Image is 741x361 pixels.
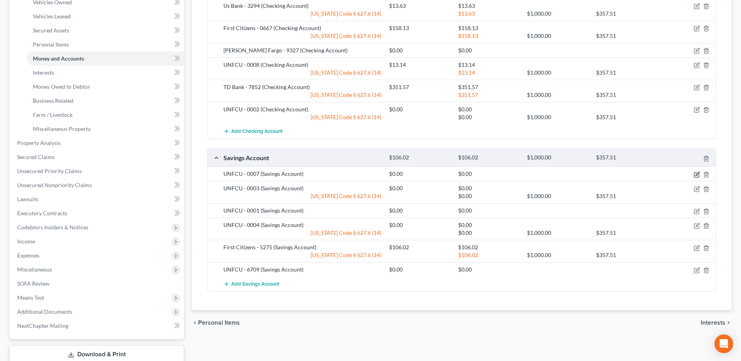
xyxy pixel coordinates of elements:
[27,38,184,52] a: Personal Items
[17,154,55,160] span: Secured Claims
[27,122,184,136] a: Miscellaneous Property
[454,251,523,259] div: $106.02
[714,334,733,353] div: Open Intercom Messenger
[523,154,592,161] div: $1,000.00
[385,83,454,91] div: $351.57
[454,91,523,99] div: $351.57
[192,320,198,326] i: chevron_left
[27,80,184,94] a: Money Owed to Debtor
[11,206,184,220] a: Executory Contracts
[220,105,385,113] div: UNFCU - 0002 (Checking Account)
[725,320,732,326] i: chevron_right
[454,46,523,54] div: $0.00
[454,184,523,192] div: $0.00
[454,10,523,18] div: $13.63
[454,113,523,121] div: $0.00
[223,277,279,291] button: Add Savings Account
[454,69,523,77] div: $13.14
[17,266,52,273] span: Miscellaneous
[27,52,184,66] a: Money and Accounts
[17,308,72,315] span: Additional Documents
[223,124,282,139] button: Add Checking Account
[592,10,661,18] div: $357.51
[198,320,240,326] span: Personal Items
[385,24,454,32] div: $158.13
[220,184,385,192] div: UNFCU - 0003 (Savings Account)
[17,252,39,259] span: Expenses
[592,113,661,121] div: $357.51
[385,207,454,214] div: $0.00
[523,69,592,77] div: $1,000.00
[220,170,385,178] div: UNFCU - 0007 (Savings Account)
[220,69,385,77] div: [US_STATE] Code § 627.6 (14)
[33,83,90,90] span: Money Owed to Debtor
[454,24,523,32] div: $158.13
[523,251,592,259] div: $1,000.00
[33,41,69,48] span: Personal Items
[17,280,50,287] span: SOFA Review
[523,113,592,121] div: $1,000.00
[17,139,61,146] span: Property Analysis
[220,24,385,32] div: First Citizens - 0667 (Checking Account)
[220,229,385,237] div: [US_STATE] Code § 627.6 (14)
[385,243,454,251] div: $106.02
[27,94,184,108] a: Business Related
[385,2,454,10] div: $13.63
[701,320,725,326] span: Interests
[220,113,385,121] div: [US_STATE] Code § 627.6 (14)
[33,111,73,118] span: Farm / Livestock
[454,83,523,91] div: $351.57
[220,61,385,69] div: UNFCU - 0008 (Checking Account)
[523,229,592,237] div: $1,000.00
[592,32,661,40] div: $357.51
[17,294,44,301] span: Means Test
[592,154,661,161] div: $357.51
[11,178,184,192] a: Unsecured Nonpriority Claims
[385,170,454,178] div: $0.00
[33,125,91,132] span: Miscellaneous Property
[11,150,184,164] a: Secured Claims
[220,207,385,214] div: UNFCU - 0001 (Savings Account)
[701,320,732,326] button: Interests chevron_right
[11,319,184,333] a: NextChapter Mailing
[27,23,184,38] a: Secured Assets
[220,266,385,273] div: UNFCU - 6709 (Savings Account)
[220,46,385,54] div: [PERSON_NAME] Fargo - 9327 (Checking Account)
[454,207,523,214] div: $0.00
[220,83,385,91] div: TD Bank - 7852 (Checking Account)
[27,108,184,122] a: Farm / Livestock
[17,182,92,188] span: Unsecured Nonpriority Claims
[220,32,385,40] div: [US_STATE] Code § 627.6 (14)
[220,10,385,18] div: [US_STATE] Code § 627.6 (14)
[33,97,73,104] span: Business Related
[17,210,67,216] span: Executory Contracts
[33,13,71,20] span: Vehicles Leased
[454,221,523,229] div: $0.00
[592,229,661,237] div: $357.51
[454,105,523,113] div: $0.00
[523,91,592,99] div: $1,000.00
[454,266,523,273] div: $0.00
[27,9,184,23] a: Vehicles Leased
[454,243,523,251] div: $106.02
[17,322,68,329] span: NextChapter Mailing
[385,184,454,192] div: $0.00
[33,27,69,34] span: Secured Assets
[220,91,385,99] div: [US_STATE] Code § 627.6 (14)
[17,224,88,231] span: Codebtors Insiders & Notices
[385,266,454,273] div: $0.00
[592,192,661,200] div: $357.51
[523,10,592,18] div: $1,000.00
[385,221,454,229] div: $0.00
[17,196,38,202] span: Lawsuits
[220,154,385,162] div: Savings Account
[592,69,661,77] div: $357.51
[592,91,661,99] div: $357.51
[385,105,454,113] div: $0.00
[231,129,282,135] span: Add Checking Account
[385,154,454,161] div: $106.02
[220,243,385,251] div: First Citizens - 5275 (Savings Account)
[11,164,184,178] a: Unsecured Priority Claims
[523,32,592,40] div: $1,000.00
[523,192,592,200] div: $1,000.00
